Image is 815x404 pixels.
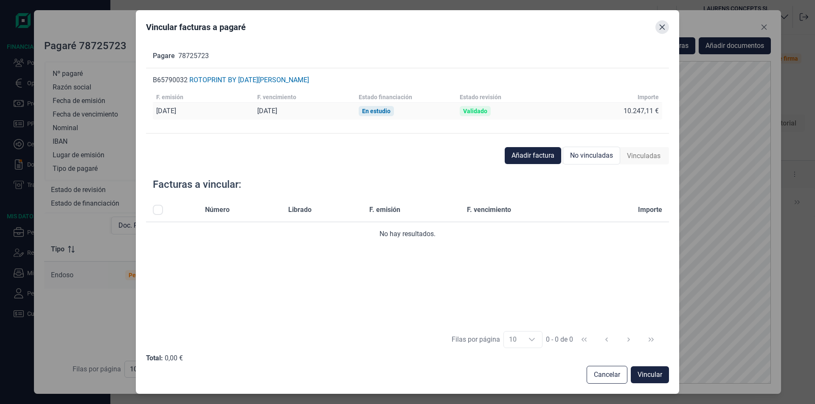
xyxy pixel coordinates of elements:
[627,151,660,161] span: Vinculadas
[570,150,613,161] span: No vinculadas
[463,108,487,114] div: Validado
[467,205,511,215] span: F. vencimiento
[574,329,594,350] button: First Page
[624,107,659,115] div: 10.247,11 €
[641,329,661,350] button: Last Page
[638,94,659,100] div: Importe
[359,94,412,100] div: Estado financiación
[596,329,617,350] button: Previous Page
[153,229,662,239] div: No hay resultados.
[546,336,573,343] span: 0 - 0 de 0
[655,20,669,34] button: Close
[156,94,183,100] div: F. emisión
[522,332,542,348] div: Choose
[153,75,188,85] p: B65790032
[620,148,667,164] div: Vinculadas
[153,205,163,215] div: All items unselected
[563,147,620,164] div: No vinculadas
[146,21,246,33] div: Vincular facturas a pagaré
[205,205,230,215] span: Número
[460,94,501,100] div: Estado revisión
[369,205,400,215] span: F. emisión
[146,354,163,362] div: Total:
[631,366,669,383] button: Vincular
[257,94,296,100] div: F. vencimiento
[288,205,312,215] span: Librado
[165,354,183,362] div: 0,00 €
[257,107,277,115] div: [DATE]
[178,51,209,61] p: 78725723
[153,51,175,61] p: Pagare
[638,370,662,380] span: Vincular
[638,205,662,215] span: Importe
[189,76,309,84] div: ROTOPRINT BY [DATE][PERSON_NAME]
[156,107,176,115] div: [DATE]
[505,147,561,164] button: Añadir factura
[153,178,241,191] div: Facturas a vincular:
[594,370,620,380] span: Cancelar
[362,108,391,114] div: En estudio
[587,366,627,384] button: Cancelar
[618,329,639,350] button: Next Page
[511,150,554,161] span: Añadir factura
[452,334,500,345] div: Filas por página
